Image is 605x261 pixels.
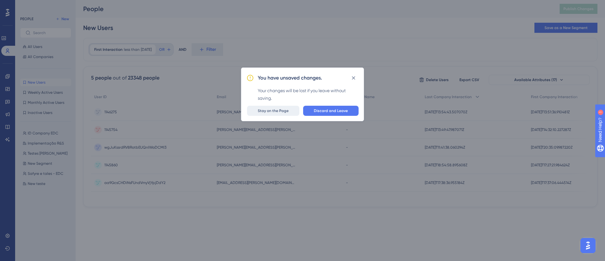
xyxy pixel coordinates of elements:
[44,3,46,8] div: 1
[314,108,348,113] span: Discard and Leave
[258,74,322,82] h2: You have unsaved changes.
[579,236,597,255] iframe: UserGuiding AI Assistant Launcher
[15,2,39,9] span: Need Help?
[258,87,359,102] div: Your changes will be lost if you leave without saving.
[258,108,289,113] span: Stay on the Page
